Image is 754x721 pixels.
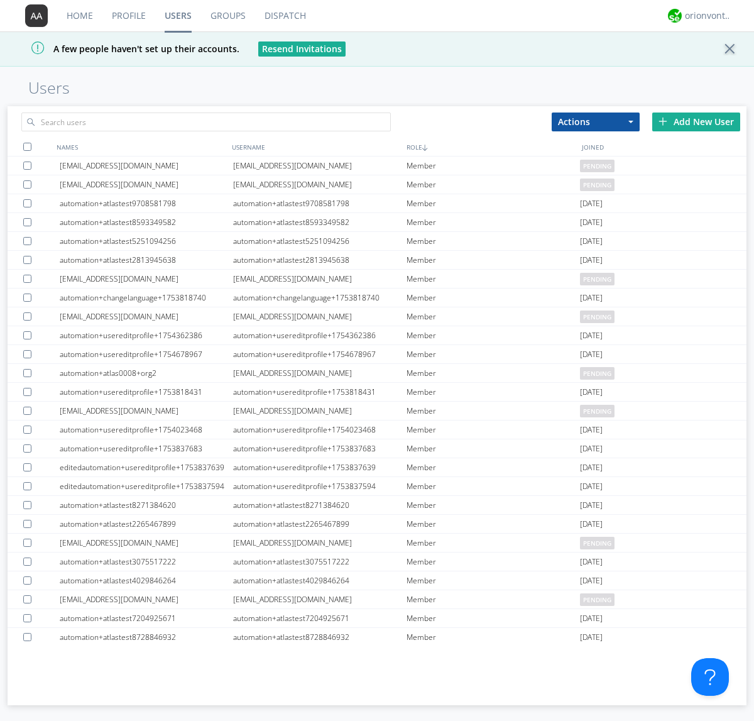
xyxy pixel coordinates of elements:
[233,232,407,250] div: automation+atlastest5251094256
[233,157,407,175] div: [EMAIL_ADDRESS][DOMAIN_NAME]
[9,43,239,55] span: A few people haven't set up their accounts.
[407,307,580,326] div: Member
[60,175,233,194] div: [EMAIL_ADDRESS][DOMAIN_NAME]
[8,402,746,421] a: [EMAIL_ADDRESS][DOMAIN_NAME][EMAIL_ADDRESS][DOMAIN_NAME]Memberpending
[8,590,746,609] a: [EMAIL_ADDRESS][DOMAIN_NAME][EMAIL_ADDRESS][DOMAIN_NAME]Memberpending
[8,307,746,326] a: [EMAIL_ADDRESS][DOMAIN_NAME][EMAIL_ADDRESS][DOMAIN_NAME]Memberpending
[580,609,603,628] span: [DATE]
[407,270,580,288] div: Member
[580,383,603,402] span: [DATE]
[60,402,233,420] div: [EMAIL_ADDRESS][DOMAIN_NAME]
[579,138,754,156] div: JOINED
[580,628,603,647] span: [DATE]
[60,571,233,590] div: automation+atlastest4029846264
[580,571,603,590] span: [DATE]
[233,194,407,212] div: automation+atlastest9708581798
[233,307,407,326] div: [EMAIL_ADDRESS][DOMAIN_NAME]
[580,477,603,496] span: [DATE]
[580,160,615,172] span: pending
[8,326,746,345] a: automation+usereditprofile+1754362386automation+usereditprofile+1754362386Member[DATE]
[580,213,603,232] span: [DATE]
[8,345,746,364] a: automation+usereditprofile+1754678967automation+usereditprofile+1754678967Member[DATE]
[580,367,615,380] span: pending
[233,270,407,288] div: [EMAIL_ADDRESS][DOMAIN_NAME]
[8,251,746,270] a: automation+atlastest2813945638automation+atlastest2813945638Member[DATE]
[60,553,233,571] div: automation+atlastest3075517222
[21,113,391,131] input: Search users
[233,383,407,401] div: automation+usereditprofile+1753818431
[407,628,580,646] div: Member
[233,213,407,231] div: automation+atlastest8593349582
[233,590,407,608] div: [EMAIL_ADDRESS][DOMAIN_NAME]
[60,289,233,307] div: automation+changelanguage+1753818740
[233,571,407,590] div: automation+atlastest4029846264
[233,345,407,363] div: automation+usereditprofile+1754678967
[60,326,233,344] div: automation+usereditprofile+1754362386
[60,194,233,212] div: automation+atlastest9708581798
[60,496,233,514] div: automation+atlastest8271384620
[233,515,407,533] div: automation+atlastest2265467899
[407,571,580,590] div: Member
[8,157,746,175] a: [EMAIL_ADDRESS][DOMAIN_NAME][EMAIL_ADDRESS][DOMAIN_NAME]Memberpending
[685,9,732,22] div: orionvontas+atlas+automation+org2
[60,364,233,382] div: automation+atlas0008+org2
[580,439,603,458] span: [DATE]
[8,194,746,213] a: automation+atlastest9708581798automation+atlastest9708581798Member[DATE]
[8,477,746,496] a: editedautomation+usereditprofile+1753837594automation+usereditprofile+1753837594Member[DATE]
[233,496,407,514] div: automation+atlastest8271384620
[233,534,407,552] div: [EMAIL_ADDRESS][DOMAIN_NAME]
[8,628,746,647] a: automation+atlastest8728846932automation+atlastest8728846932Member[DATE]
[60,515,233,533] div: automation+atlastest2265467899
[60,421,233,439] div: automation+usereditprofile+1754023468
[60,477,233,495] div: editedautomation+usereditprofile+1753837594
[407,439,580,458] div: Member
[233,628,407,646] div: automation+atlastest8728846932
[60,213,233,231] div: automation+atlastest8593349582
[60,628,233,646] div: automation+atlastest8728846932
[580,326,603,345] span: [DATE]
[580,405,615,417] span: pending
[407,175,580,194] div: Member
[60,157,233,175] div: [EMAIL_ADDRESS][DOMAIN_NAME]
[233,458,407,476] div: automation+usereditprofile+1753837639
[8,534,746,553] a: [EMAIL_ADDRESS][DOMAIN_NAME][EMAIL_ADDRESS][DOMAIN_NAME]Memberpending
[233,251,407,269] div: automation+atlastest2813945638
[580,273,615,285] span: pending
[60,439,233,458] div: automation+usereditprofile+1753837683
[407,364,580,382] div: Member
[407,232,580,250] div: Member
[25,4,48,27] img: 373638.png
[229,138,404,156] div: USERNAME
[407,553,580,571] div: Member
[60,270,233,288] div: [EMAIL_ADDRESS][DOMAIN_NAME]
[8,289,746,307] a: automation+changelanguage+1753818740automation+changelanguage+1753818740Member[DATE]
[233,439,407,458] div: automation+usereditprofile+1753837683
[8,515,746,534] a: automation+atlastest2265467899automation+atlastest2265467899Member[DATE]
[580,345,603,364] span: [DATE]
[233,289,407,307] div: automation+changelanguage+1753818740
[580,421,603,439] span: [DATE]
[407,402,580,420] div: Member
[8,439,746,458] a: automation+usereditprofile+1753837683automation+usereditprofile+1753837683Member[DATE]
[8,213,746,232] a: automation+atlastest8593349582automation+atlastest8593349582Member[DATE]
[407,383,580,401] div: Member
[8,571,746,590] a: automation+atlastest4029846264automation+atlastest4029846264Member[DATE]
[407,251,580,269] div: Member
[60,458,233,476] div: editedautomation+usereditprofile+1753837639
[407,515,580,533] div: Member
[407,213,580,231] div: Member
[258,41,346,57] button: Resend Invitations
[403,138,579,156] div: ROLE
[658,117,667,126] img: plus.svg
[233,364,407,382] div: [EMAIL_ADDRESS][DOMAIN_NAME]
[8,270,746,289] a: [EMAIL_ADDRESS][DOMAIN_NAME][EMAIL_ADDRESS][DOMAIN_NAME]Memberpending
[8,609,746,628] a: automation+atlastest7204925671automation+atlastest7204925671Member[DATE]
[580,458,603,477] span: [DATE]
[668,9,682,23] img: 29d36aed6fa347d5a1537e7736e6aa13
[580,289,603,307] span: [DATE]
[8,383,746,402] a: automation+usereditprofile+1753818431automation+usereditprofile+1753818431Member[DATE]
[233,553,407,571] div: automation+atlastest3075517222
[8,553,746,571] a: automation+atlastest3075517222automation+atlastest3075517222Member[DATE]
[53,138,229,156] div: NAMES
[8,232,746,251] a: automation+atlastest5251094256automation+atlastest5251094256Member[DATE]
